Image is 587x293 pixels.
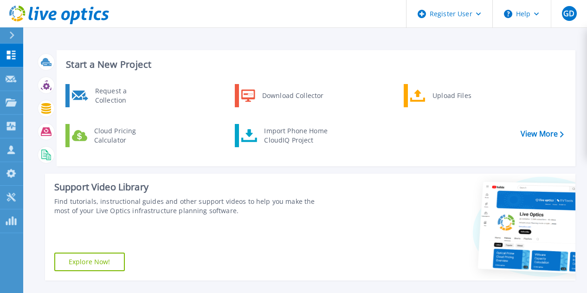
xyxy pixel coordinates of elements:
div: Request a Collection [90,86,158,105]
a: Cloud Pricing Calculator [65,124,161,147]
a: Download Collector [235,84,330,107]
a: Upload Files [404,84,499,107]
a: Request a Collection [65,84,161,107]
div: Support Video Library [54,181,330,193]
div: Upload Files [428,86,497,105]
a: Explore Now! [54,253,125,271]
span: GD [563,10,574,17]
div: Download Collector [258,86,328,105]
a: View More [521,130,564,138]
div: Find tutorials, instructional guides and other support videos to help you make the most of your L... [54,197,330,215]
div: Cloud Pricing Calculator [90,126,158,145]
div: Import Phone Home CloudIQ Project [259,126,332,145]
h3: Start a New Project [66,59,563,70]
